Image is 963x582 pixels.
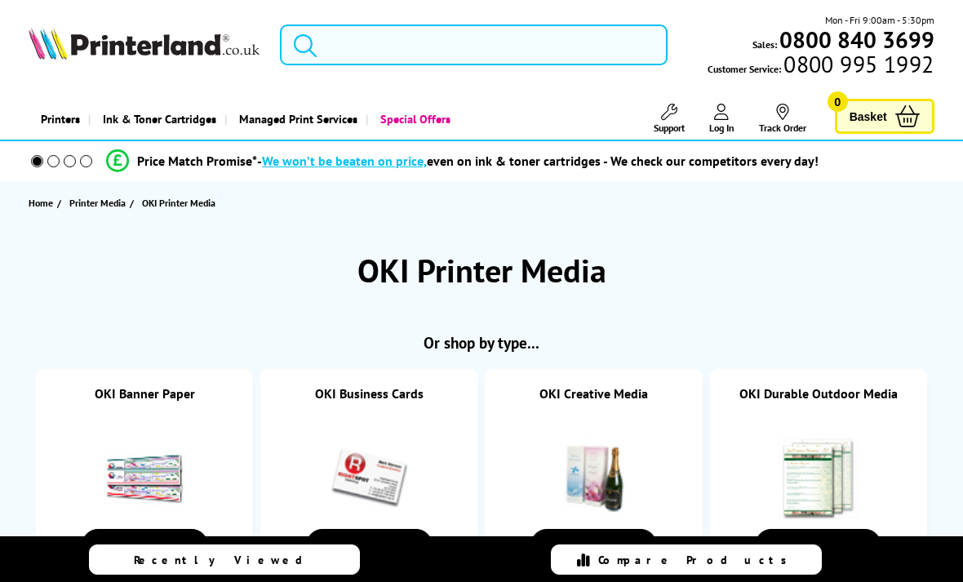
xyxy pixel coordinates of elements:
b: 0800 840 3699 [779,24,934,55]
a: View [82,529,208,562]
span: Ink & Toner Cartridges [103,98,216,140]
img: Printerland Logo [29,27,260,60]
span: Basket [850,105,887,127]
a: OKI Creative Media [539,385,648,402]
img: OKI Banner Paper [104,438,185,519]
a: Printerland Logo [29,27,260,63]
h1: OKI Printer Media [357,249,606,291]
span: Mon - Fri 9:00am - 5:30pm [825,12,934,28]
span: Log In [709,122,734,134]
span: Price Match Promise* [137,153,257,169]
a: Ink & Toner Cartridges [88,98,224,140]
span: 0800 995 1992 [781,56,934,72]
a: 0800 840 3699 [777,32,934,47]
a: Track Order [759,104,806,134]
span: Printer Media [69,194,126,211]
span: Support [654,122,685,134]
h2: Or shop by type... [29,332,934,353]
a: Support [654,104,685,134]
li: modal_Promise [8,147,917,175]
a: Printers [29,98,88,140]
span: Customer Service: [708,56,934,77]
a: OKI Banner Paper [95,385,195,402]
span: We won’t be beaten on price, [262,153,427,169]
span: Recently Viewed [134,553,319,567]
a: Printer Media [69,194,130,211]
a: Compare Products [551,544,822,575]
a: Recently Viewed [89,544,360,575]
a: OKI Business Cards [315,385,424,402]
a: View [755,529,881,562]
img: OKI Creative Media [553,438,635,519]
img: OKI Durable Outdoor Media [778,438,859,519]
a: View [306,529,433,562]
a: Basket 0 [835,99,934,134]
span: 0 [828,91,848,112]
a: Home [29,194,57,211]
img: OKI Business Cards [328,438,410,519]
span: OKI Printer Media [142,197,215,209]
a: OKI Durable Outdoor Media [739,385,898,402]
a: Managed Print Services [224,98,366,140]
div: - even on ink & toner cartridges - We check our competitors every day! [257,153,819,169]
a: Log In [709,104,734,134]
span: Compare Products [598,553,796,567]
a: Special Offers [366,98,459,140]
span: Sales: [752,37,777,52]
a: View [530,529,657,562]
